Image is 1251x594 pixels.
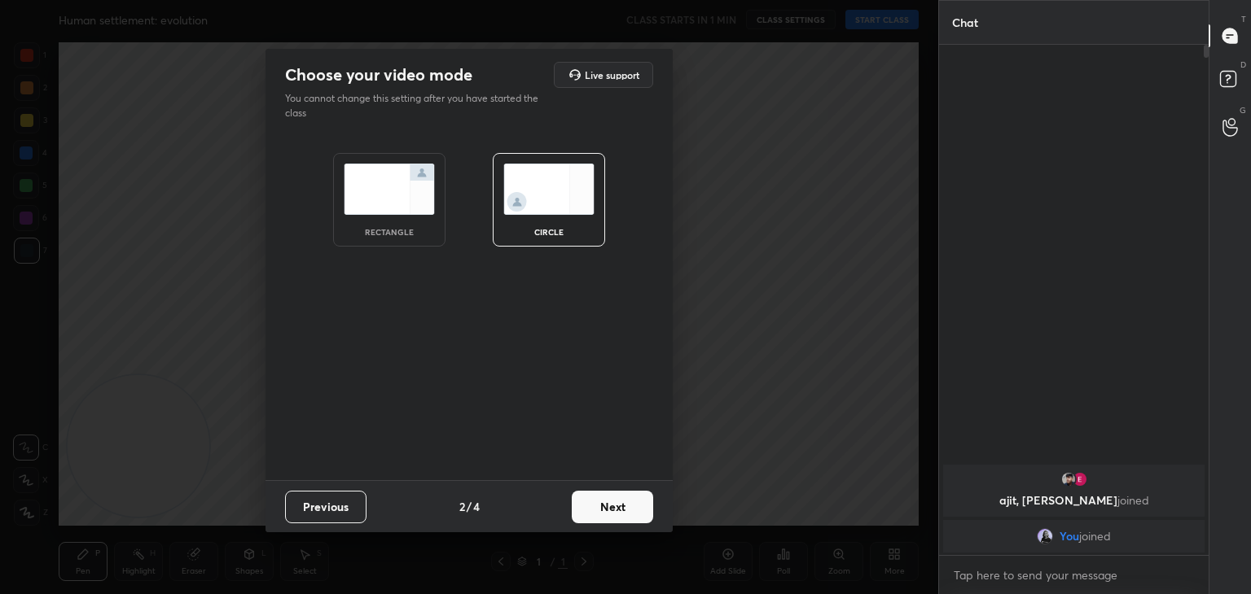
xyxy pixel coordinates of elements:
[1060,530,1079,543] span: You
[473,498,480,515] h4: 4
[1079,530,1111,543] span: joined
[467,498,472,515] h4: /
[1240,104,1246,116] p: G
[939,461,1209,556] div: grid
[516,228,582,236] div: circle
[285,64,472,85] h2: Choose your video mode
[344,164,435,215] img: normalScreenIcon.ae25ed63.svg
[572,491,653,523] button: Next
[1037,528,1053,544] img: 12c0065bdc9e4e9c8598715cd3f101f2.png
[285,91,549,120] p: You cannot change this setting after you have started the class
[503,164,595,215] img: circleScreenIcon.acc0effb.svg
[585,70,639,80] h5: Live support
[1117,492,1149,508] span: joined
[953,494,1195,507] p: ajit, [PERSON_NAME]
[1060,471,1077,487] img: 2e05e89bb6e74490954acd614d1afc26.jpg
[285,491,367,523] button: Previous
[1241,13,1246,25] p: T
[1072,471,1088,487] img: 3
[459,498,465,515] h4: 2
[1240,59,1246,71] p: D
[357,228,422,236] div: rectangle
[939,1,991,44] p: Chat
